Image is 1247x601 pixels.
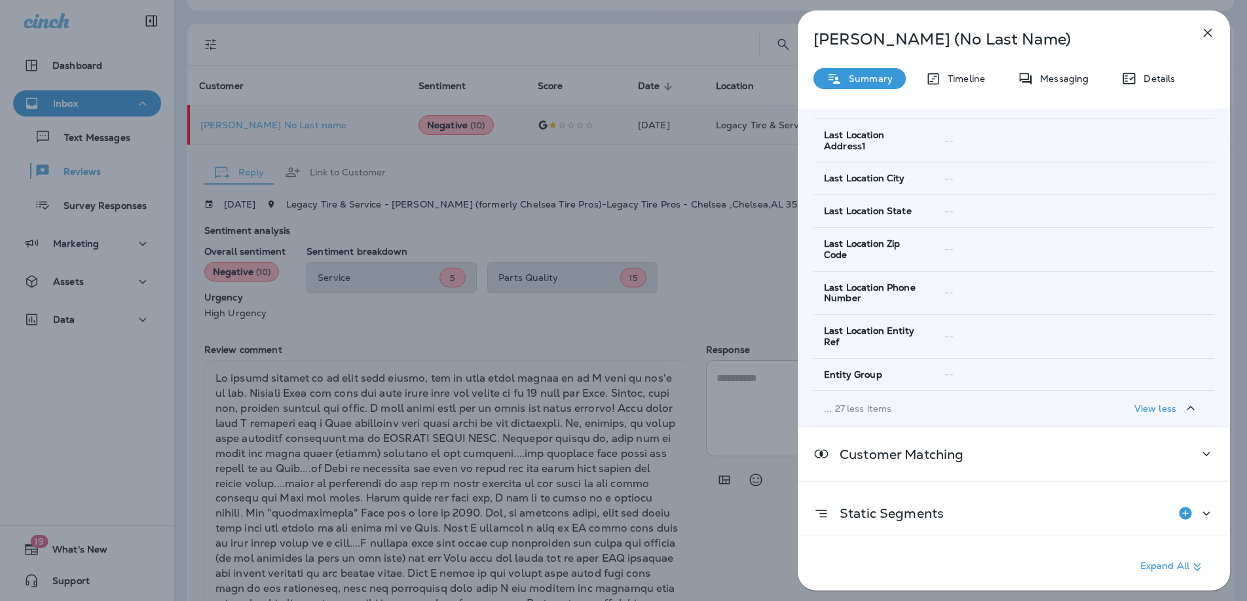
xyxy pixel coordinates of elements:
[944,173,954,185] span: --
[1134,403,1176,414] p: View less
[824,130,923,152] span: Last Location Address1
[829,508,944,519] p: Static Segments
[1172,500,1199,526] button: Add to Static Segment
[824,325,923,348] span: Last Location Entity Ref
[944,244,954,255] span: --
[824,403,1083,414] p: ... 27 less items
[824,238,923,261] span: Last Location Zip Code
[824,369,882,380] span: Entity Group
[944,287,954,299] span: --
[813,30,1171,48] p: [PERSON_NAME] (No Last Name)
[944,331,954,342] span: --
[842,73,893,84] p: Summary
[944,135,954,147] span: --
[941,73,985,84] p: Timeline
[944,369,954,380] span: --
[829,449,963,460] p: Customer Matching
[1033,73,1089,84] p: Messaging
[824,282,923,304] span: Last Location Phone Number
[1140,559,1205,575] p: Expand All
[1137,73,1175,84] p: Details
[1129,396,1204,420] button: View less
[824,206,912,217] span: Last Location State
[824,173,905,184] span: Last Location City
[1135,555,1210,579] button: Expand All
[944,206,954,217] span: --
